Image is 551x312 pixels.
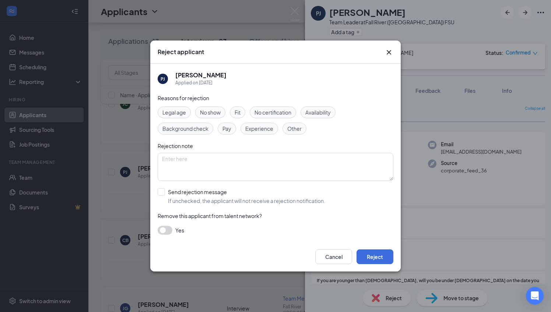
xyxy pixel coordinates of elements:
span: No certification [255,108,291,116]
span: Yes [175,226,184,235]
span: Experience [245,125,273,133]
span: Availability [305,108,331,116]
span: Other [287,125,302,133]
span: Rejection note [158,143,193,149]
span: No show [200,108,221,116]
span: Legal age [162,108,186,116]
span: Reasons for rejection [158,95,209,101]
button: Reject [357,249,393,264]
div: Applied on [DATE] [175,79,227,87]
div: PJ [161,76,165,82]
button: Cancel [315,249,352,264]
button: Close [385,48,393,57]
h3: Reject applicant [158,48,204,56]
div: Open Intercom Messenger [526,287,544,305]
span: Remove this applicant from talent network? [158,213,262,219]
span: Fit [235,108,241,116]
span: Background check [162,125,208,133]
span: Pay [222,125,231,133]
svg: Cross [385,48,393,57]
h5: [PERSON_NAME] [175,71,227,79]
